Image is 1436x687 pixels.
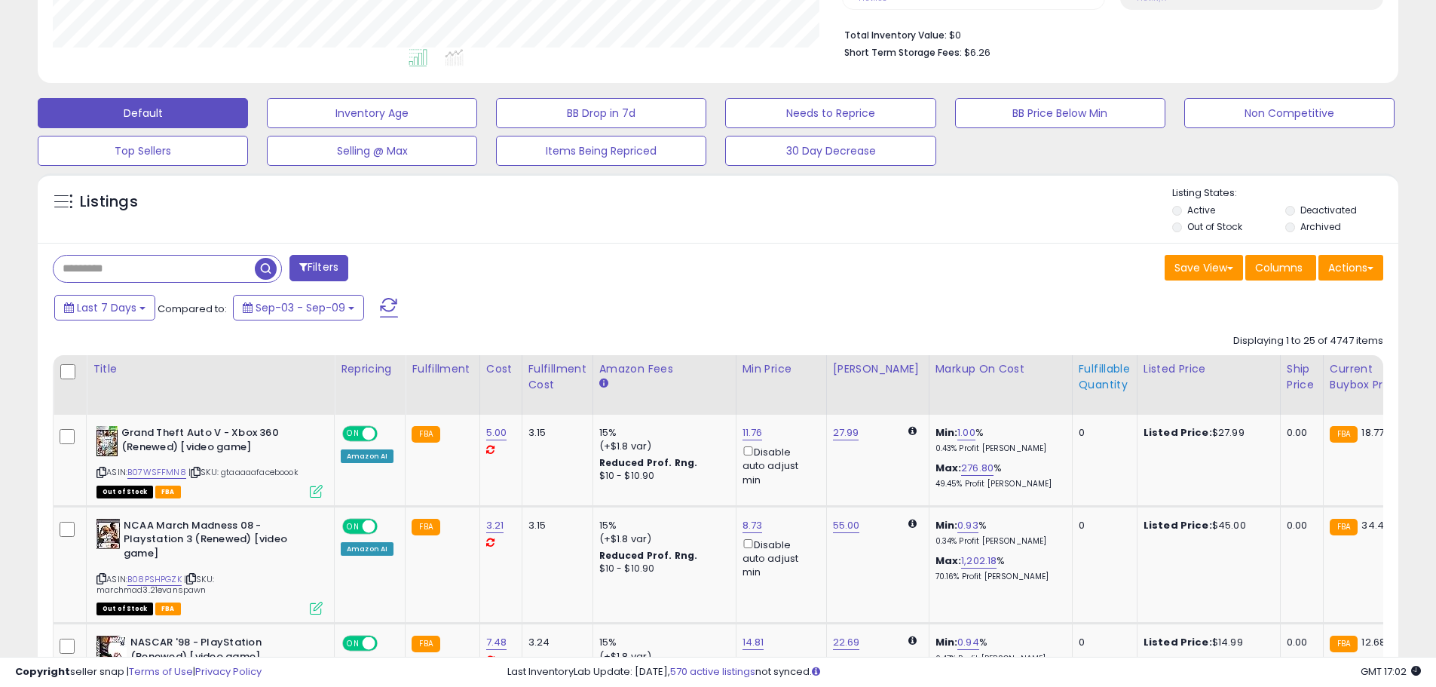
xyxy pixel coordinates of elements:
small: FBA [412,426,439,443]
div: [PERSON_NAME] [833,361,923,377]
b: Max: [935,554,962,568]
a: 55.00 [833,518,860,533]
div: 0 [1079,636,1125,649]
button: Selling @ Max [267,136,477,166]
div: 15% [599,519,724,532]
span: FBA [155,486,181,498]
button: Sep-03 - Sep-09 [233,295,364,320]
b: Min: [935,518,958,532]
div: Disable auto adjust min [742,443,815,487]
div: Current Buybox Price [1330,361,1407,393]
div: $14.99 [1144,636,1269,649]
span: Last 7 Days [77,300,136,315]
a: Terms of Use [129,664,193,679]
div: (+$1.8 var) [599,440,724,453]
small: FBA [412,636,439,652]
div: % [935,462,1061,489]
a: Privacy Policy [195,664,262,679]
small: FBA [412,519,439,535]
div: $10 - $10.90 [599,563,724,575]
div: ASIN: [96,519,323,614]
div: $10 - $10.90 [599,470,724,483]
strong: Copyright [15,664,70,679]
small: FBA [1330,519,1358,535]
span: OFF [375,520,400,532]
div: 0.00 [1287,519,1312,532]
div: 0 [1079,426,1125,440]
a: 0.94 [957,635,979,650]
b: Min: [935,635,958,649]
p: 0.34% Profit [PERSON_NAME] [935,536,1061,547]
div: Amazon Fees [599,361,730,377]
span: $6.26 [964,45,991,60]
div: $45.00 [1144,519,1269,532]
b: Max: [935,461,962,475]
span: Sep-03 - Sep-09 [256,300,345,315]
span: ON [344,637,363,650]
a: 8.73 [742,518,763,533]
div: 15% [599,636,724,649]
b: NCAA March Madness 08 - Playstation 3 (Renewed) [video game] [124,519,307,565]
span: ON [344,520,363,532]
img: 51Dy19I9cqL._SL40_.jpg [96,426,118,456]
div: % [935,554,1061,582]
a: 3.21 [486,518,504,533]
a: B07WSFFMN8 [127,466,186,479]
b: Listed Price: [1144,635,1212,649]
span: ON [344,428,363,440]
button: 30 Day Decrease [725,136,935,166]
button: BB Drop in 7d [496,98,706,128]
a: 5.00 [486,425,507,440]
a: 7.48 [486,635,507,650]
div: 3.24 [528,636,581,649]
h5: Listings [80,192,138,213]
a: 14.81 [742,635,764,650]
label: Out of Stock [1187,220,1242,233]
p: 49.45% Profit [PERSON_NAME] [935,479,1061,489]
a: 27.99 [833,425,859,440]
b: Total Inventory Value: [844,29,947,41]
div: Disable auto adjust min [742,536,815,580]
div: Fulfillment [412,361,473,377]
b: Reduced Prof. Rng. [599,456,698,469]
p: 70.16% Profit [PERSON_NAME] [935,572,1061,582]
button: Default [38,98,248,128]
button: BB Price Below Min [955,98,1165,128]
button: Columns [1245,255,1316,281]
div: Amazon AI [341,542,393,556]
div: Cost [486,361,516,377]
span: 2025-09-17 17:02 GMT [1361,664,1421,679]
div: 0.00 [1287,426,1312,440]
b: Reduced Prof. Rng. [599,549,698,562]
p: Listing States: [1172,186,1398,201]
div: Amazon AI [341,449,393,463]
p: 0.43% Profit [PERSON_NAME] [935,443,1061,454]
span: Compared to: [158,302,227,316]
b: Min: [935,425,958,440]
span: All listings that are currently out of stock and unavailable for purchase on Amazon [96,603,153,615]
a: 1.00 [957,425,975,440]
a: 276.80 [961,461,994,476]
span: All listings that are currently out of stock and unavailable for purchase on Amazon [96,486,153,498]
div: Markup on Cost [935,361,1066,377]
div: Title [93,361,328,377]
button: Items Being Repriced [496,136,706,166]
button: Top Sellers [38,136,248,166]
button: Actions [1318,255,1383,281]
a: 22.69 [833,635,860,650]
th: The percentage added to the cost of goods (COGS) that forms the calculator for Min & Max prices. [929,355,1072,415]
div: Ship Price [1287,361,1317,393]
div: Listed Price [1144,361,1274,377]
b: Listed Price: [1144,425,1212,440]
a: 570 active listings [670,664,755,679]
div: 15% [599,426,724,440]
a: 1,202.18 [961,554,997,569]
div: 0.00 [1287,636,1312,649]
div: 3.15 [528,426,581,440]
span: | SKU: marchmad3.21evanspawn [96,573,214,596]
small: FBA [1330,426,1358,443]
button: Non Competitive [1184,98,1395,128]
button: Inventory Age [267,98,477,128]
span: | SKU: gtaaaaafaceboook [188,466,299,478]
a: 0.93 [957,518,978,533]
